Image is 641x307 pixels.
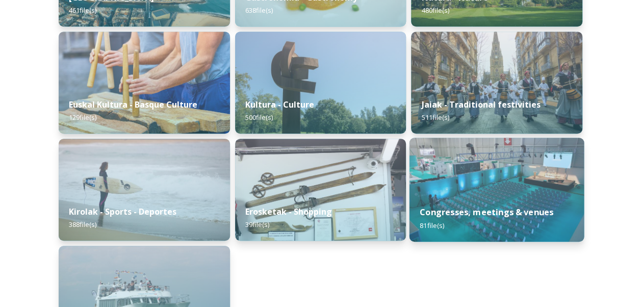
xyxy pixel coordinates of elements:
strong: Euskal Kultura - Basque Culture [69,99,197,110]
span: 129 file(s) [69,113,96,122]
img: _ML_4181.jpg [235,32,406,134]
span: 511 file(s) [421,113,449,122]
strong: Kultura - Culture [245,99,314,110]
span: 81 file(s) [420,220,444,229]
strong: Jaiak - Traditional festivities [421,99,540,110]
img: surfer-in-la-zurriola---gros-district_7285962404_o.jpg [59,139,230,241]
span: 39 file(s) [245,220,269,229]
span: 461 file(s) [69,6,96,15]
span: 638 file(s) [245,6,273,15]
span: 480 file(s) [421,6,449,15]
img: tamborrada---javier-larrea_25444003826_o.jpg [411,32,582,134]
strong: Congresses, meetings & venues [420,207,553,218]
strong: Erosketak - Shopping [245,206,332,217]
span: 500 file(s) [245,113,273,122]
strong: Kirolak - Sports - Deportes [69,206,176,217]
span: 388 file(s) [69,220,96,229]
img: ficoba-exhibition-centre---recinto-ferial--pavilion--pabelln_50421997631_o.jpg [409,138,584,242]
img: txalaparta_26484926369_o.jpg [59,32,230,134]
img: shopping-in-san-sebastin_49533716163_o.jpg [235,139,406,241]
